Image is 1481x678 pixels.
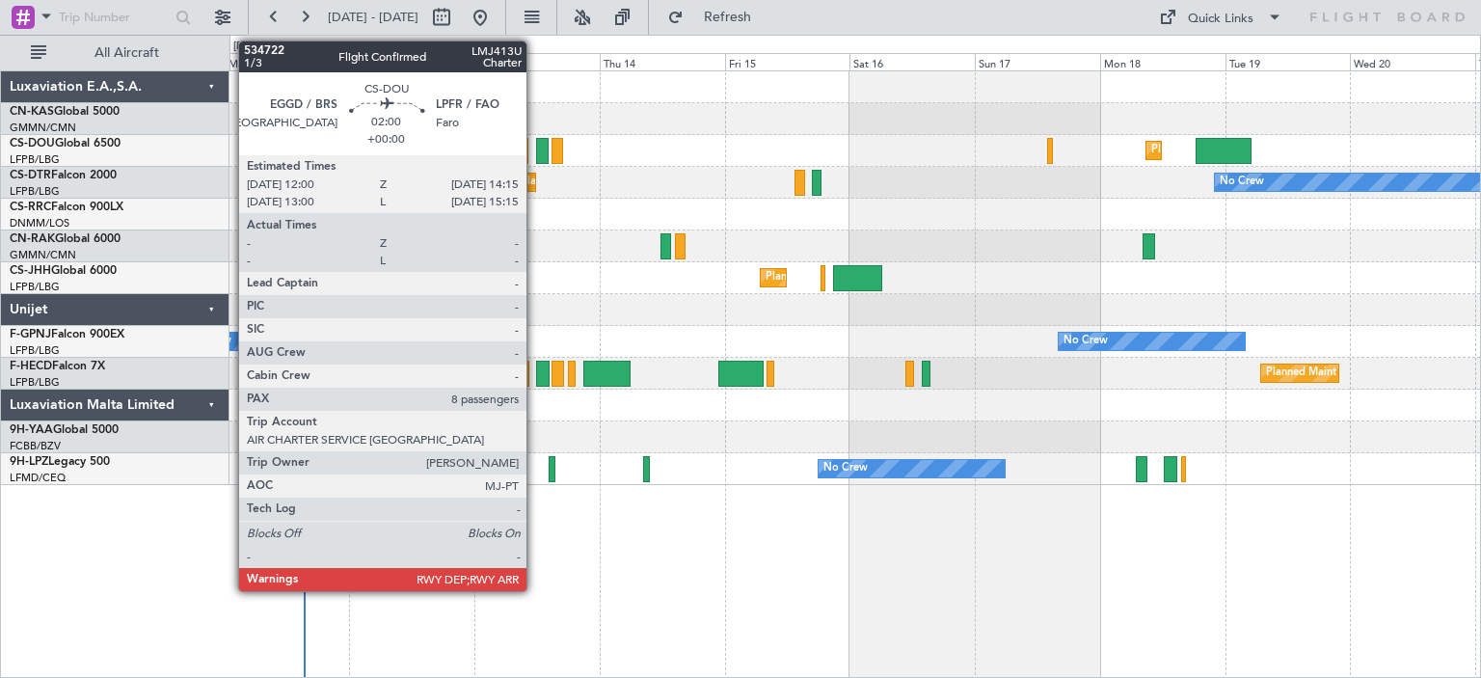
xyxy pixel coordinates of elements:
[59,3,170,32] input: Trip Number
[10,121,76,135] a: GMMN/CMN
[10,375,60,390] a: LFPB/LBG
[687,11,768,24] span: Refresh
[10,152,60,167] a: LFPB/LBG
[823,454,868,483] div: No Crew
[10,106,120,118] a: CN-KASGlobal 5000
[600,53,725,70] div: Thu 14
[233,39,266,55] div: [DATE]
[1100,53,1225,70] div: Mon 18
[975,53,1100,70] div: Sun 17
[10,216,69,231] a: DNMM/LOS
[10,138,121,149] a: CS-DOUGlobal 6500
[10,439,61,453] a: FCBB/BZV
[10,329,51,340] span: F-GPNJ
[10,202,123,213] a: CS-RRCFalcon 900LX
[328,9,418,26] span: [DATE] - [DATE]
[10,265,117,277] a: CS-JHHGlobal 6000
[10,424,119,436] a: 9H-YAAGlobal 5000
[10,424,53,436] span: 9H-YAA
[10,456,110,468] a: 9H-LPZLegacy 500
[349,53,474,70] div: Tue 12
[10,361,52,372] span: F-HECD
[849,53,975,70] div: Sat 16
[474,53,600,70] div: Wed 13
[1188,10,1253,29] div: Quick Links
[10,471,66,485] a: LFMD/CEQ
[10,184,60,199] a: LFPB/LBG
[10,361,105,372] a: F-HECDFalcon 7X
[1064,327,1108,356] div: No Crew
[10,343,60,358] a: LFPB/LBG
[10,106,54,118] span: CN-KAS
[225,53,350,70] div: Mon 11
[10,170,51,181] span: CS-DTR
[10,233,121,245] a: CN-RAKGlobal 6000
[10,265,51,277] span: CS-JHH
[10,202,51,213] span: CS-RRC
[21,38,209,68] button: All Aircraft
[10,248,76,262] a: GMMN/CMN
[10,280,60,294] a: LFPB/LBG
[766,263,1069,292] div: Planned Maint [GEOGRAPHIC_DATA] ([GEOGRAPHIC_DATA])
[10,138,55,149] span: CS-DOU
[1225,53,1351,70] div: Tue 19
[10,233,55,245] span: CN-RAK
[10,170,117,181] a: CS-DTRFalcon 2000
[50,46,203,60] span: All Aircraft
[1350,53,1475,70] div: Wed 20
[725,53,850,70] div: Fri 15
[265,136,569,165] div: Planned Maint [GEOGRAPHIC_DATA] ([GEOGRAPHIC_DATA])
[1149,2,1292,33] button: Quick Links
[659,2,774,33] button: Refresh
[10,329,124,340] a: F-GPNJFalcon 900EX
[521,168,619,197] div: Planned Maint Sofia
[265,263,569,292] div: Planned Maint [GEOGRAPHIC_DATA] ([GEOGRAPHIC_DATA])
[1151,136,1455,165] div: Planned Maint [GEOGRAPHIC_DATA] ([GEOGRAPHIC_DATA])
[1220,168,1264,197] div: No Crew
[10,456,48,468] span: 9H-LPZ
